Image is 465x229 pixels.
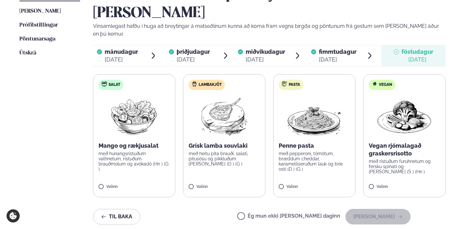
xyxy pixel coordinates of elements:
[282,81,287,86] img: pasta.svg
[376,95,433,137] img: Vegan.png
[177,56,210,63] div: [DATE]
[93,22,446,38] p: Vinsamlegast hafðu í huga að breytingar á matseðlinum kunna að koma fram vegna birgða og pöntunum...
[189,151,260,166] p: með heitu pita brauði, salati, pitusósu og pikkluðum [PERSON_NAME] (D ) (G )
[19,21,58,29] a: Prófílstillingar
[195,95,253,137] img: Lamb-Meat.png
[246,56,285,63] div: [DATE]
[319,56,356,63] div: [DATE]
[319,48,356,55] span: fimmtudagur
[401,48,433,55] span: föstudagur
[345,209,411,224] button: [PERSON_NAME]
[379,82,392,87] span: Vegan
[279,142,350,150] p: Penne pasta
[199,82,222,87] span: Lambakjöt
[6,209,20,223] a: Cookie settings
[369,159,440,174] p: með ristuðum furuhnetum og fersku spínati og [PERSON_NAME] (S ) (Hn )
[19,35,55,43] a: Pöntunarsaga
[192,81,197,86] img: Lamb.svg
[177,48,210,55] span: þriðjudagur
[286,95,343,137] img: Spagetti.png
[93,209,140,224] button: Til baka
[105,56,138,63] div: [DATE]
[19,49,36,57] a: Útskrá
[19,8,61,14] span: [PERSON_NAME]
[401,56,433,63] div: [DATE]
[105,48,138,55] span: mánudagur
[246,48,285,55] span: miðvikudagur
[369,142,440,157] p: Vegan rjómalagað graskersrisotto
[99,151,170,172] p: með hunangsristuðum valhnetum, ristuðum brauðmolum og avókadó (Hn ) (G )
[105,95,163,137] img: Salad.png
[372,81,377,86] img: Vegan.svg
[19,7,61,15] a: [PERSON_NAME]
[99,142,170,150] p: Mango og rækjusalat
[289,82,300,87] span: Pasta
[19,22,58,28] span: Prófílstillingar
[109,82,120,87] span: Salat
[279,151,350,172] p: með pepperoni, tómötum, bræddum cheddar, karamelliseruðum lauk og brie osti (D ) (G )
[19,50,36,56] span: Útskrá
[19,36,55,42] span: Pöntunarsaga
[102,81,107,86] img: salad.svg
[189,142,260,150] p: Grísk lamba souvlaki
